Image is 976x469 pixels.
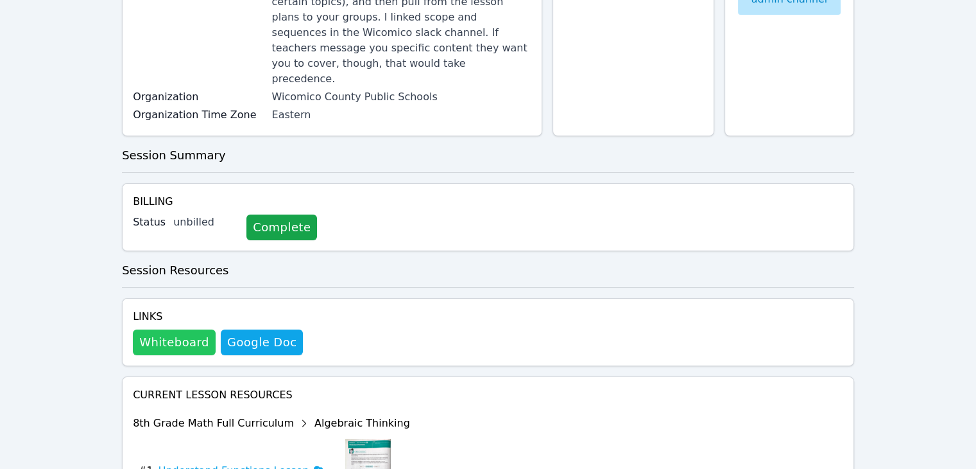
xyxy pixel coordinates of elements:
[133,194,843,209] h4: Billing
[133,215,166,230] label: Status
[271,89,531,105] div: Wicomico County Public Schools
[271,107,531,123] div: Eastern
[221,330,303,355] a: Google Doc
[133,89,264,105] label: Organization
[133,107,264,123] label: Organization Time Zone
[133,309,303,324] h4: Links
[246,215,317,240] a: Complete
[133,413,410,434] div: 8th Grade Math Full Curriculum Algebraic Thinking
[122,146,854,164] h3: Session Summary
[173,215,236,230] div: unbilled
[133,330,216,355] button: Whiteboard
[122,261,854,279] h3: Session Resources
[133,387,843,403] h4: Current Lesson Resources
